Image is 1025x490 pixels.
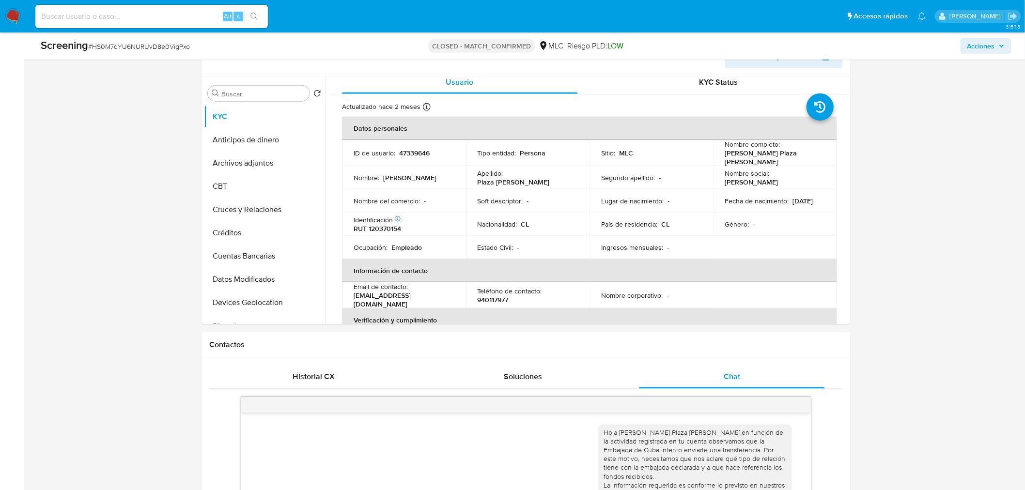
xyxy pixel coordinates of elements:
[668,197,669,205] p: -
[517,243,519,252] p: -
[967,38,995,54] span: Acciones
[667,291,668,300] p: -
[478,287,542,295] p: Teléfono de contacto :
[478,295,509,304] p: 940117977
[661,220,669,229] p: CL
[659,173,661,182] p: -
[446,77,474,88] span: Usuario
[567,41,623,51] span: Riesgo PLD:
[35,10,268,23] input: Buscar usuario o caso...
[224,12,232,21] span: Alt
[428,39,535,53] p: CLOSED - MATCH_CONFIRMED
[399,149,430,157] p: 47339646
[204,314,325,337] button: Direcciones
[221,90,306,98] input: Buscar
[354,215,403,224] p: Identificación :
[478,169,503,178] p: Apellido :
[478,243,513,252] p: Estado Civil :
[601,220,657,229] p: País de residencia :
[204,175,325,198] button: CBT
[725,178,778,186] p: [PERSON_NAME]
[354,149,395,157] p: ID de usuario :
[607,40,623,51] span: LOW
[342,117,837,140] th: Datos personales
[601,149,615,157] p: Sitio :
[354,291,450,308] p: [EMAIL_ADDRESS][DOMAIN_NAME]
[725,140,780,149] p: Nombre completo :
[1008,11,1018,21] a: Salir
[478,178,550,186] p: Plaza [PERSON_NAME]
[204,152,325,175] button: Archivos adjuntos
[342,308,837,332] th: Verificación y cumplimiento
[949,12,1004,21] p: nicolas.tyrkiel@mercadolibre.com
[725,169,770,178] p: Nombre social :
[1006,23,1020,31] span: 3.157.3
[354,224,401,233] p: RUT 120370154
[204,291,325,314] button: Devices Geolocation
[204,198,325,221] button: Cruces y Relaciones
[209,340,843,350] h1: Contactos
[391,243,422,252] p: Empleado
[854,11,908,21] span: Accesos rápidos
[699,77,738,88] span: KYC Status
[724,371,740,383] span: Chat
[354,243,388,252] p: Ocupación :
[204,128,325,152] button: Anticipos de dinero
[527,197,529,205] p: -
[753,220,755,229] p: -
[41,37,88,53] b: Screening
[237,12,240,21] span: s
[424,197,426,205] p: -
[601,291,663,300] p: Nombre corporativo :
[478,197,523,205] p: Soft descriptor :
[204,268,325,291] button: Datos Modificados
[918,12,926,20] a: Notificaciones
[478,149,516,157] p: Tipo entidad :
[209,52,291,61] h1: Información de Usuario
[521,220,529,229] p: CL
[725,220,749,229] p: Género :
[601,197,664,205] p: Lugar de nacimiento :
[354,173,379,182] p: Nombre :
[539,41,563,51] div: MLC
[725,149,822,166] p: [PERSON_NAME] Plaza [PERSON_NAME]
[725,197,789,205] p: Fecha de nacimiento :
[520,149,546,157] p: Persona
[88,42,190,51] span: # HS0M7dYU6NURUvD8e0VigPxo
[383,173,436,182] p: [PERSON_NAME]
[667,243,669,252] p: -
[244,10,264,23] button: search-icon
[601,243,663,252] p: Ingresos mensuales :
[204,245,325,268] button: Cuentas Bancarias
[619,149,633,157] p: MLC
[204,105,325,128] button: KYC
[793,197,813,205] p: [DATE]
[342,259,837,282] th: Información de contacto
[601,173,655,182] p: Segundo apellido :
[212,90,219,97] button: Buscar
[342,102,420,111] p: Actualizado hace 2 meses
[313,90,321,100] button: Volver al orden por defecto
[354,197,420,205] p: Nombre del comercio :
[204,221,325,245] button: Créditos
[354,282,408,291] p: Email de contacto :
[504,371,542,383] span: Soluciones
[478,220,517,229] p: Nacionalidad :
[961,38,1011,54] button: Acciones
[293,371,335,383] span: Historial CX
